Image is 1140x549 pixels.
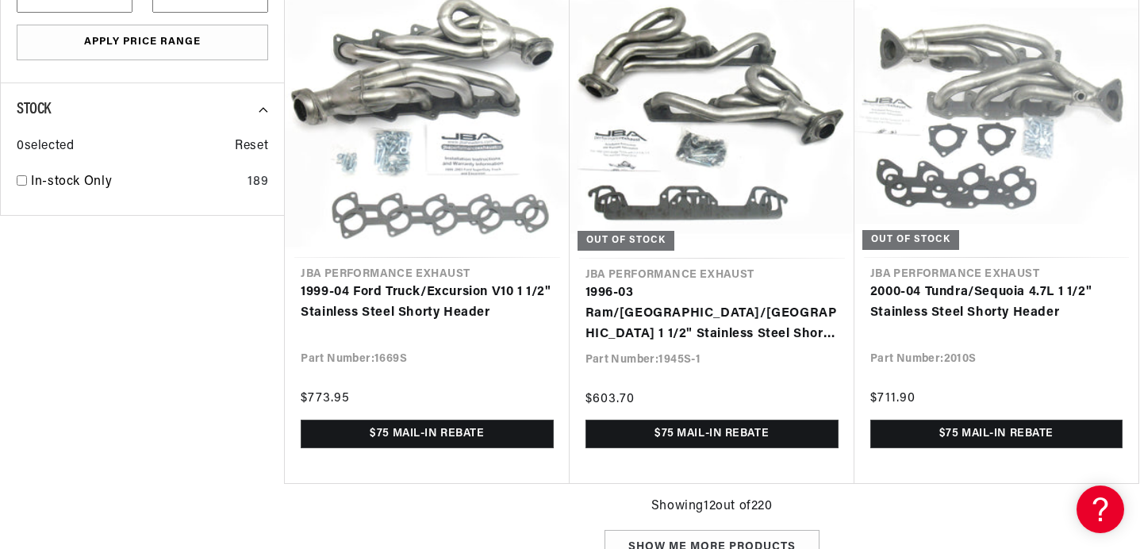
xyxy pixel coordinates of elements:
button: Apply Price Range [17,25,268,60]
a: 1999-04 Ford Truck/Excursion V10 1 1/2" Stainless Steel Shorty Header [301,282,553,323]
span: Stock [17,102,51,117]
a: 2000-04 Tundra/Sequoia 4.7L 1 1/2" Stainless Steel Shorty Header [870,282,1123,323]
span: Reset [235,136,268,157]
a: 1996-03 Ram/[GEOGRAPHIC_DATA]/[GEOGRAPHIC_DATA] 1 1/2" Stainless Steel Shorty Header [585,283,839,344]
div: 189 [248,172,268,193]
span: Showing 12 out of 220 [651,497,773,517]
a: In-stock Only [31,172,241,193]
span: 0 selected [17,136,74,157]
